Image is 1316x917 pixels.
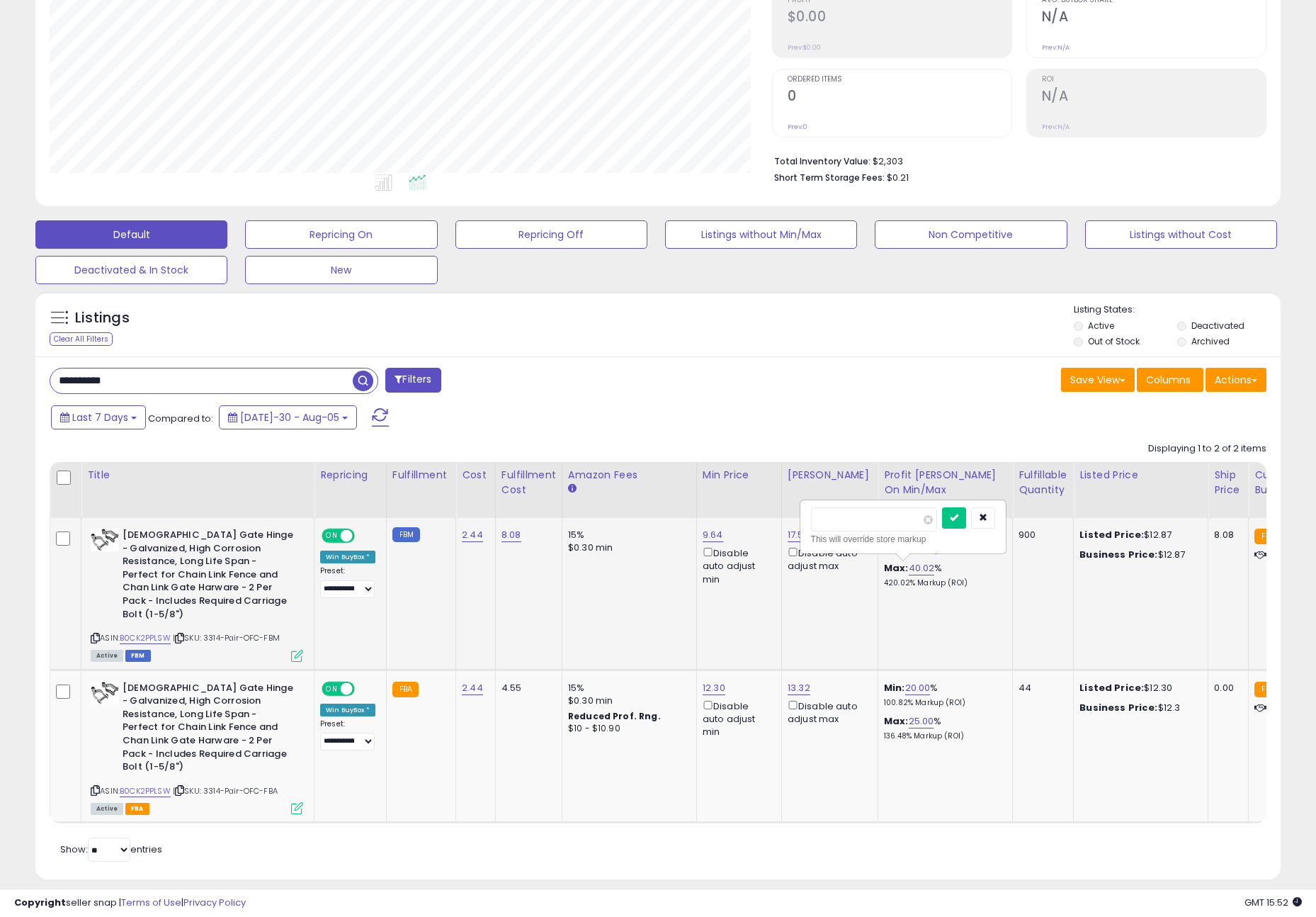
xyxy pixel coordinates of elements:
a: 9.64 [703,528,723,542]
div: 8.08 [1214,529,1237,541]
div: ASIN: [91,682,303,814]
div: Fulfillment [392,468,450,483]
b: Short Term Storage Fees: [774,171,885,184]
div: Displaying 1 to 2 of 2 items [1148,442,1266,456]
h2: 0 [788,88,1011,107]
button: Repricing Off [455,220,647,249]
span: Ordered Items [788,76,1011,84]
div: Min Price [703,468,776,483]
span: $0.21 [887,171,909,184]
img: 41tjWtljeAL._SL40_.jpg [91,682,119,704]
div: $0.30 min [568,694,686,707]
small: FBM [392,527,420,542]
a: 20.00 [905,681,931,695]
div: Win BuyBox * [320,551,375,563]
div: 0.00 [1214,682,1237,694]
button: [DATE]-30 - Aug-05 [219,405,357,429]
a: 17.53 [788,528,810,542]
div: Win BuyBox * [320,704,375,716]
label: Out of Stock [1088,335,1140,347]
div: Preset: [320,566,375,598]
div: $12.3 [1079,702,1197,714]
button: Listings without Min/Max [665,220,857,249]
div: Cost [462,468,489,483]
button: Save View [1061,368,1135,392]
button: Default [35,220,227,249]
button: Actions [1206,368,1266,392]
div: $0.30 min [568,541,686,554]
th: The percentage added to the cost of goods (COGS) that forms the calculator for Min & Max prices. [878,462,1013,518]
div: $10 - $10.90 [568,723,686,735]
label: Archived [1191,335,1230,347]
button: Repricing On [245,220,437,249]
button: Non Competitive [875,220,1067,249]
label: Deactivated [1191,320,1244,332]
small: FBA [1254,529,1281,544]
button: Columns [1137,368,1203,392]
div: Disable auto adjust min [703,545,771,586]
div: % [884,715,1002,741]
small: Prev: $0.00 [788,43,821,52]
b: [DEMOGRAPHIC_DATA] Gate Hinge - Galvanized, High Corrosion Resistance, Long Life Span - Perfect f... [123,682,295,777]
a: Terms of Use [121,896,181,909]
span: 2025-08-13 15:52 GMT [1244,896,1302,909]
div: $12.30 [1079,682,1197,694]
div: seller snap | | [14,896,246,910]
span: Last 7 Days [72,410,128,424]
b: Listed Price: [1079,681,1144,694]
a: 12.30 [703,681,725,695]
b: Business Price: [1079,548,1157,561]
b: Business Price: [1079,701,1157,714]
b: Listed Price: [1079,528,1144,541]
button: Deactivated & In Stock [35,256,227,284]
p: Listing States: [1074,303,1281,317]
span: FBM [125,650,151,662]
div: Disable auto adjust max [788,698,867,726]
small: Prev: N/A [1042,43,1070,52]
small: FBA [1254,682,1281,697]
div: % [884,562,1002,588]
div: $12.87 [1079,529,1197,541]
span: FBA [125,803,149,815]
b: [DEMOGRAPHIC_DATA] Gate Hinge - Galvanized, High Corrosion Resistance, Long Life Span - Perfect f... [123,529,295,624]
a: 25.00 [909,714,934,728]
h2: N/A [1042,9,1266,28]
strong: Copyright [14,896,66,909]
div: Disable auto adjust max [788,545,867,573]
span: All listings currently available for purchase on Amazon [91,650,123,662]
div: This will override store markup [811,532,995,546]
img: 41tjWtljeAL._SL40_.jpg [91,529,119,551]
small: Amazon Fees. [568,483,577,495]
a: 2.44 [462,528,483,542]
div: Amazon Fees [568,468,691,483]
b: Reduced Prof. Rng. [568,710,661,722]
div: Fulfillment Cost [501,468,556,497]
b: Max: [884,561,909,575]
a: 13.32 [788,681,810,695]
div: $12.87 [1079,548,1197,561]
a: Privacy Policy [183,896,246,909]
p: 420.02% Markup (ROI) [884,578,1002,588]
span: ON [323,682,341,694]
h2: $0.00 [788,9,1011,28]
span: All listings currently available for purchase on Amazon [91,803,123,815]
a: 40.02 [909,561,935,575]
li: $2,303 [774,152,1256,169]
span: [DATE]-30 - Aug-05 [240,410,339,424]
div: Title [87,468,308,483]
p: 136.48% Markup (ROI) [884,731,1002,741]
span: Show: entries [60,843,162,856]
button: New [245,256,437,284]
a: B0CK2PPLSW [120,785,171,797]
span: OFF [353,682,375,694]
p: 100.82% Markup (ROI) [884,698,1002,708]
button: Listings without Cost [1085,220,1277,249]
div: Clear All Filters [50,332,113,346]
div: 4.55 [501,682,551,694]
small: FBA [392,682,419,697]
div: 44 [1019,682,1062,694]
div: Disable auto adjust min [703,698,771,739]
div: % [884,682,1002,708]
div: Repricing [320,468,380,483]
div: 15% [568,682,686,694]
